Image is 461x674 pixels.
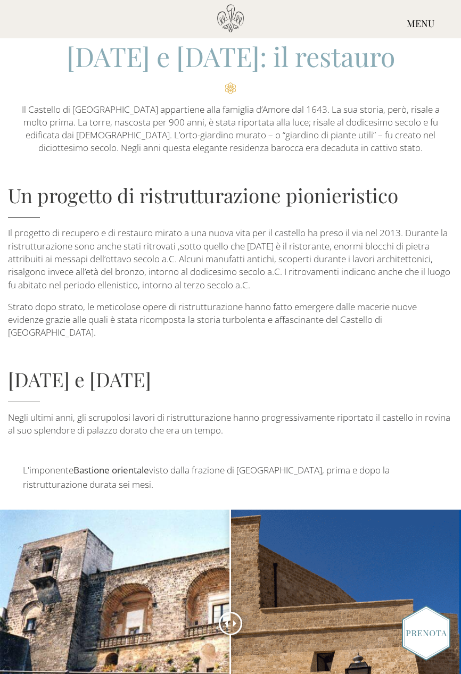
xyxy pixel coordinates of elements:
[402,605,450,661] img: Book_Button_Italian.png
[217,4,244,32] img: Castello di Ugento
[16,103,445,155] p: Il Castello di [GEOGRAPHIC_DATA] appartiene alla famiglia d’Amore dal 1643. La sua storia, però, ...
[23,463,438,492] div: L'imponente visto dalla frazione di [GEOGRAPHIC_DATA], prima e dopo la ristrutturazione durata se...
[8,301,453,339] p: Strato dopo strato, le meticolose opere di ristrutturazione hanno fatto emergere dalle macerie nu...
[8,181,453,218] h4: Un progetto di ristrutturazione pionieristico
[8,411,453,437] p: Negli ultimi anni, gli scrupolosi lavori di ristrutturazione hanno progressivamente riportato il ...
[73,464,149,476] b: Bastione orientale
[8,365,453,402] h4: [DATE] e [DATE]
[380,4,461,44] div: MENU
[8,227,453,291] p: Il progetto di recupero e di restauro mirato a una nuova vita per il castello ha preso il via nel...
[8,38,453,94] h2: [DATE] e [DATE]: il restauro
